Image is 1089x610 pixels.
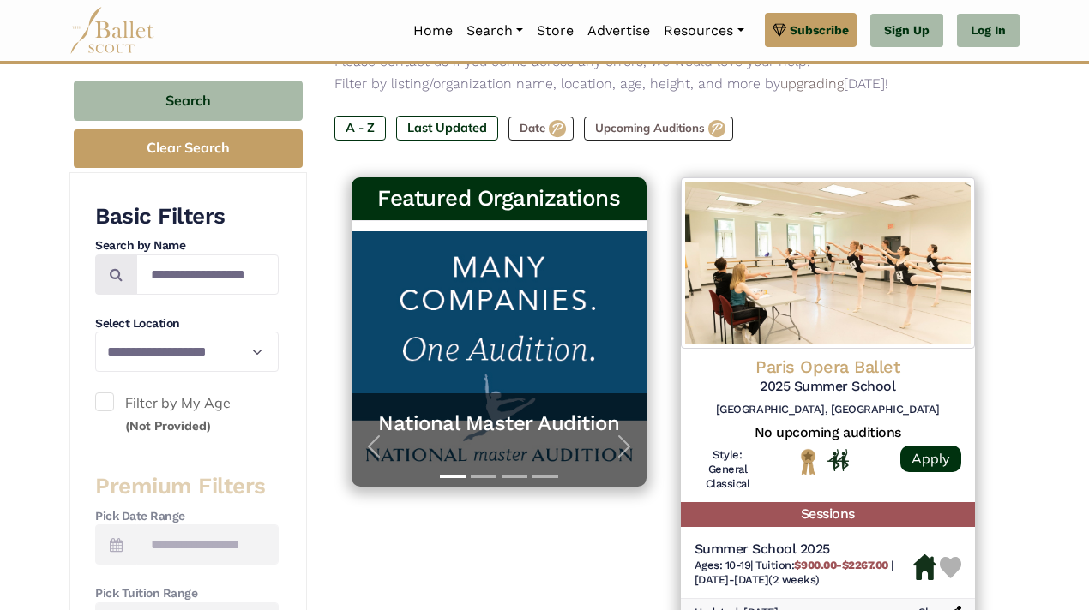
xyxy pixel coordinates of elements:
[334,116,386,140] label: A - Z
[957,14,1020,48] a: Log In
[681,502,976,527] h5: Sessions
[584,117,733,141] label: Upcoming Auditions
[581,13,657,49] a: Advertise
[95,508,279,525] h4: Pick Date Range
[396,116,498,140] label: Last Updated
[95,392,279,436] label: Filter by My Age
[794,559,887,571] b: $900.00-$2267.00
[334,73,992,95] p: Filter by listing/organization name, location, age, height, and more by [DATE]!
[870,14,943,48] a: Sign Up
[136,254,279,295] input: Search by names...
[508,117,574,141] label: Date
[95,315,279,332] h4: Select Location
[773,21,786,39] img: gem.svg
[695,541,914,559] h5: Summer School 2025
[695,424,962,442] h5: No upcoming auditions
[900,446,961,472] a: Apply
[755,559,891,571] span: Tuition:
[95,585,279,602] h4: Pick Tuition Range
[530,13,581,49] a: Store
[471,467,496,487] button: Slide 2
[369,410,629,437] a: National Master Audition
[532,467,558,487] button: Slide 4
[695,559,751,571] span: Ages: 10-19
[95,237,279,254] h4: Search by Name
[74,81,303,121] button: Search
[695,559,914,588] h6: | |
[95,202,279,231] h3: Basic Filters
[827,449,849,471] img: In Person
[940,557,961,578] img: Heart
[695,573,820,586] span: [DATE]-[DATE] (2 weeks)
[440,467,466,487] button: Slide 1
[765,13,857,47] a: Subscribe
[797,448,819,475] img: National
[790,21,849,39] span: Subscribe
[125,418,211,434] small: (Not Provided)
[695,378,962,396] h5: 2025 Summer School
[406,13,460,49] a: Home
[365,184,633,213] h3: Featured Organizations
[460,13,530,49] a: Search
[780,75,844,92] a: upgrading
[695,403,962,417] h6: [GEOGRAPHIC_DATA], [GEOGRAPHIC_DATA]
[657,13,750,49] a: Resources
[913,554,936,580] img: Housing Available
[695,448,761,492] h6: Style: General Classical
[502,467,527,487] button: Slide 3
[74,129,303,168] button: Clear Search
[95,472,279,501] h3: Premium Filters
[681,177,976,349] img: Logo
[695,356,962,378] h4: Paris Opera Ballet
